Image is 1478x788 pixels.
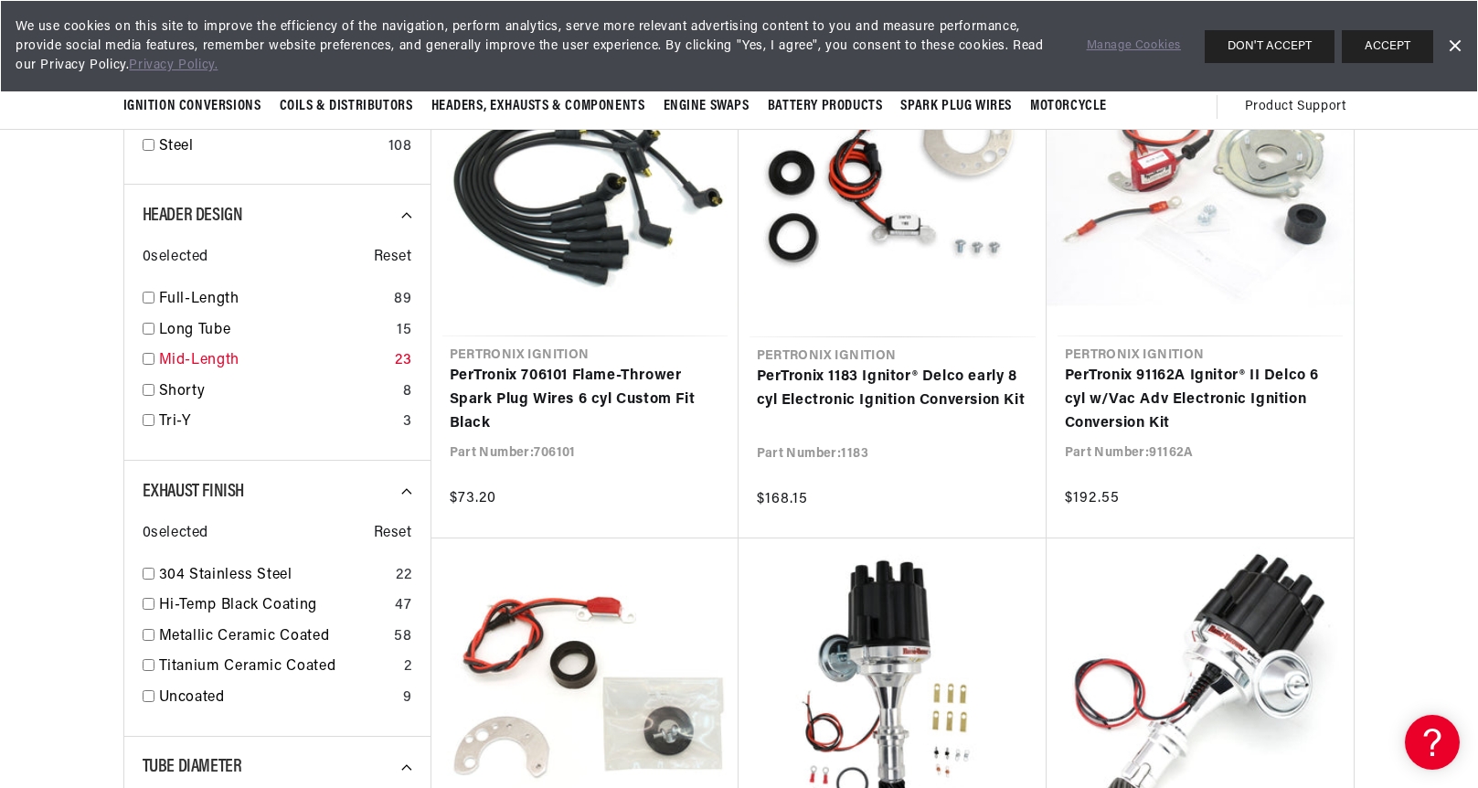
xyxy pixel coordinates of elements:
[431,97,645,116] span: Headers, Exhausts & Components
[159,380,396,404] a: Shorty
[159,135,381,159] a: Steel
[397,319,411,343] div: 15
[159,655,397,679] a: Titanium Ceramic Coated
[271,85,422,128] summary: Coils & Distributors
[403,410,412,434] div: 3
[450,365,720,435] a: PerTronix 706101 Flame-Thrower Spark Plug Wires 6 cyl Custom Fit Black
[394,625,411,649] div: 58
[374,522,412,546] span: Reset
[159,288,388,312] a: Full-Length
[768,97,883,116] span: Battery Products
[374,246,412,270] span: Reset
[143,758,242,776] span: Tube Diameter
[143,246,208,270] span: 0 selected
[159,625,388,649] a: Metallic Ceramic Coated
[123,97,261,116] span: Ignition Conversions
[159,687,396,710] a: Uncoated
[403,380,412,404] div: 8
[129,59,218,72] a: Privacy Policy.
[1021,85,1116,128] summary: Motorcycle
[900,97,1012,116] span: Spark Plug Wires
[1441,33,1468,60] a: Dismiss Banner
[159,349,388,373] a: Mid-Length
[1205,30,1334,63] button: DON'T ACCEPT
[280,97,413,116] span: Coils & Distributors
[16,17,1061,75] span: We use cookies on this site to improve the efficiency of the navigation, perform analytics, serve...
[159,319,390,343] a: Long Tube
[143,522,208,546] span: 0 selected
[394,288,411,312] div: 89
[664,97,750,116] span: Engine Swaps
[654,85,759,128] summary: Engine Swaps
[143,483,244,501] span: Exhaust Finish
[159,410,396,434] a: Tri-Y
[395,349,411,373] div: 23
[395,594,411,618] div: 47
[1030,97,1107,116] span: Motorcycle
[143,207,243,225] span: Header Design
[1087,37,1181,56] a: Manage Cookies
[757,366,1028,412] a: PerTronix 1183 Ignitor® Delco early 8 cyl Electronic Ignition Conversion Kit
[1245,85,1356,129] summary: Product Support
[159,564,389,588] a: 304 Stainless Steel
[1245,97,1346,117] span: Product Support
[1342,30,1433,63] button: ACCEPT
[388,135,412,159] div: 108
[396,564,411,588] div: 22
[123,85,271,128] summary: Ignition Conversions
[1065,365,1335,435] a: PerTronix 91162A Ignitor® II Delco 6 cyl w/Vac Adv Electronic Ignition Conversion Kit
[422,85,654,128] summary: Headers, Exhausts & Components
[403,687,412,710] div: 9
[891,85,1021,128] summary: Spark Plug Wires
[404,655,412,679] div: 2
[759,85,892,128] summary: Battery Products
[159,594,388,618] a: Hi-Temp Black Coating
